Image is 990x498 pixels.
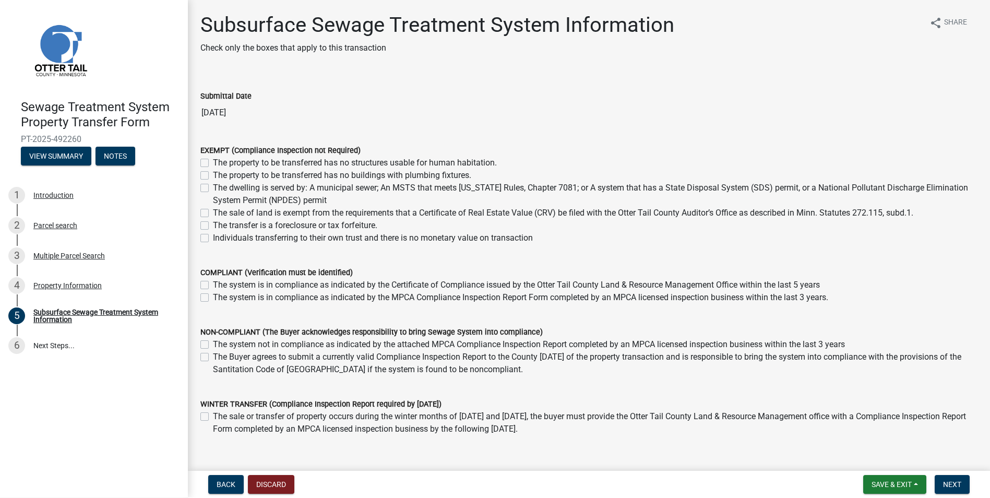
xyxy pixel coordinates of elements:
label: The transfer is a foreclosure or tax forfeiture. [213,219,377,232]
label: The system is in compliance as indicated by the MPCA Compliance Inspection Report Form completed ... [213,291,828,304]
button: shareShare [921,13,975,33]
wm-modal-confirm: Summary [21,152,91,161]
label: The system is in compliance as indicated by the Certificate of Compliance issued by the Otter Tai... [213,279,820,291]
label: NON-COMPLIANT (The Buyer acknowledges responsibility to bring Sewage System into compliance) [200,329,543,336]
button: Back [208,475,244,494]
button: Discard [248,475,294,494]
label: WINTER TRANSFER (Compliance Inspection Report required by [DATE]) [200,401,442,408]
div: Parcel search [33,222,77,229]
label: Individuals transferring to their own trust and there is no monetary value on transaction [213,232,533,244]
div: 2 [8,217,25,234]
p: Check only the boxes that apply to this transaction [200,42,674,54]
button: Next [935,475,970,494]
label: The property to be transferred has no buildings with plumbing fixtures. [213,169,471,182]
div: 6 [8,337,25,354]
wm-modal-confirm: Notes [96,152,135,161]
h4: Sewage Treatment System Property Transfer Form [21,100,180,130]
label: The dwelling is served by: A municipal sewer; An MSTS that meets [US_STATE] Rules, Chapter 7081; ... [213,182,977,207]
span: Save & Exit [872,480,912,489]
div: Multiple Parcel Search [33,252,105,259]
label: The system not in compliance as indicated by the attached MPCA Compliance Inspection Report compl... [213,338,845,351]
div: 4 [8,277,25,294]
label: The sale or transfer of property occurs during the winter months of [DATE] and [DATE], the buyer ... [213,410,977,435]
button: View Summary [21,147,91,165]
label: The sale of land is exempt from the requirements that a Certificate of Real Estate Value (CRV) be... [213,207,913,219]
label: The Buyer agrees to submit a currently valid Compliance Inspection Report to the County [DATE] of... [213,351,977,376]
label: The property to be transferred has no structures usable for human habitation. [213,157,497,169]
label: Submittal Date [200,93,252,100]
button: Notes [96,147,135,165]
i: share [929,17,942,29]
span: Next [943,480,961,489]
button: Save & Exit [863,475,926,494]
span: Share [944,17,967,29]
div: Introduction [33,192,74,199]
div: 5 [8,307,25,324]
label: EXEMPT (Compliance Inspection not Required) [200,147,361,155]
div: Property Information [33,282,102,289]
span: Back [217,480,235,489]
div: 1 [8,187,25,204]
h1: Subsurface Sewage Treatment System Information [200,13,674,38]
label: COMPLIANT (Verification must be identified) [200,269,353,277]
span: PT-2025-492260 [21,134,167,144]
div: 3 [8,247,25,264]
div: Subsurface Sewage Treatment System Information [33,309,171,323]
img: Otter Tail County, Minnesota [21,10,99,89]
